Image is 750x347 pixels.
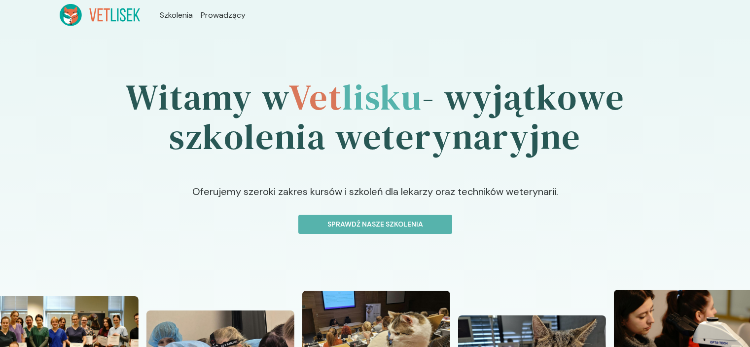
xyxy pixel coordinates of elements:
span: Vet [288,73,342,121]
button: Sprawdź nasze szkolenia [298,215,452,234]
span: lisku [342,73,422,121]
a: Szkolenia [160,9,193,21]
p: Sprawdź nasze szkolenia [307,219,444,230]
p: Oferujemy szeroki zakres kursów i szkoleń dla lekarzy oraz techników weterynarii. [125,184,625,215]
a: Prowadzący [201,9,246,21]
h1: Witamy w - wyjątkowe szkolenia weterynaryjne [60,50,691,184]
